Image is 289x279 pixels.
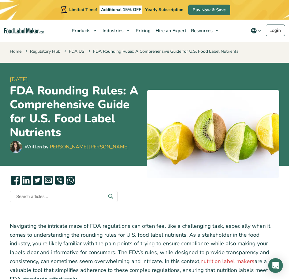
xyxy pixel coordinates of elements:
a: nutrition label makers [201,258,254,265]
a: Regulatory Hub [30,48,60,54]
img: Maria Abi Hanna - Food Label Maker [10,141,22,153]
a: [PERSON_NAME] [PERSON_NAME] [48,143,129,150]
span: Pricing [134,28,151,34]
span: Additional 15% OFF [99,6,143,14]
a: Industries [99,20,133,42]
span: FDA Rounding Rules: A Comprehensive Guide for U.S. Food Label Nutrients [87,48,238,54]
span: Resources [189,28,213,34]
input: Search articles... [10,191,118,202]
div: Open Intercom Messenger [268,258,283,273]
a: Login [266,25,285,36]
a: Resources [188,20,222,42]
a: Pricing [133,20,152,42]
a: Home [10,48,21,54]
span: Yearly Subscription [145,7,183,13]
span: [DATE] [10,75,142,84]
a: Hire an Expert [152,20,188,42]
span: Products [70,28,91,34]
button: Change language [246,25,266,37]
a: Buy Now & Save [188,5,230,15]
span: Industries [101,28,124,34]
a: Food Label Maker homepage [4,28,44,33]
span: Hire an Expert [154,28,187,34]
a: Products [69,20,99,42]
h1: FDA Rounding Rules: A Comprehensive Guide for U.S. Food Label Nutrients [10,84,142,139]
span: Limited Time! [69,7,97,13]
div: Written by [24,143,129,151]
a: FDA US [69,48,84,54]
